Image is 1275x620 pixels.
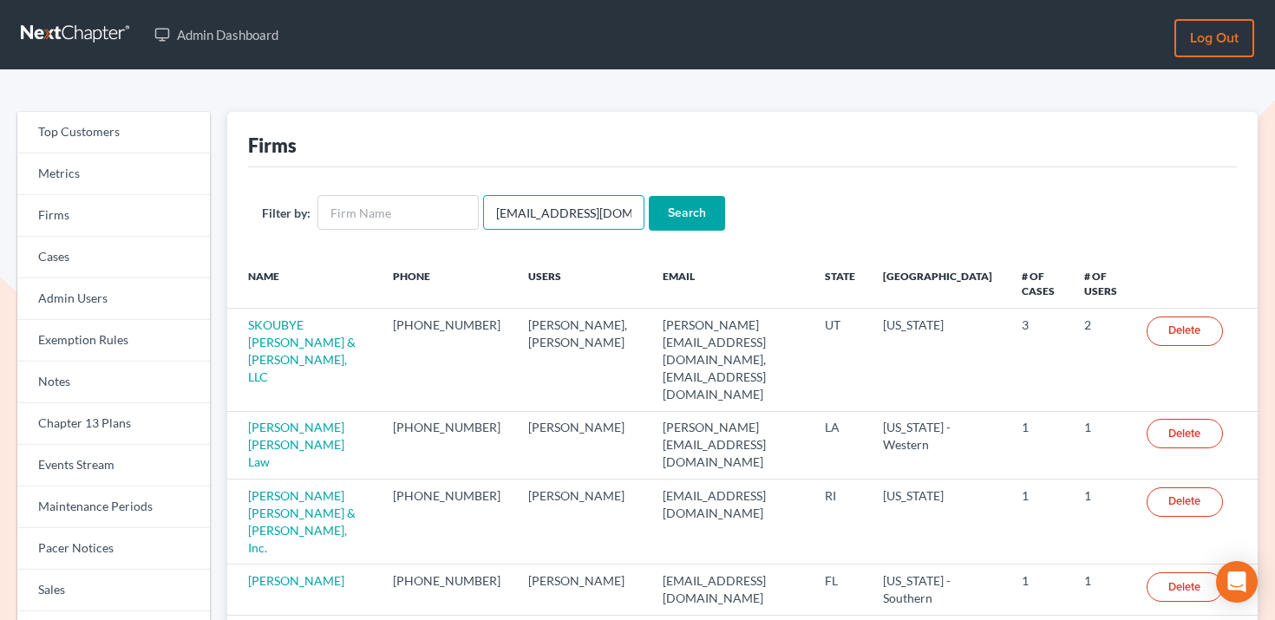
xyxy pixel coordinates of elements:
th: Name [227,258,379,309]
td: 1 [1070,480,1133,565]
td: LA [811,411,869,479]
a: [PERSON_NAME] [PERSON_NAME] & [PERSON_NAME], Inc. [248,488,356,555]
a: Metrics [17,153,210,195]
a: Exemption Rules [17,320,210,362]
a: [PERSON_NAME] [PERSON_NAME] Law [248,420,344,469]
td: 1 [1008,480,1070,565]
td: [PHONE_NUMBER] [379,480,514,565]
td: [EMAIL_ADDRESS][DOMAIN_NAME] [649,480,812,565]
td: [PHONE_NUMBER] [379,411,514,479]
a: Delete [1147,317,1223,346]
td: [US_STATE] [869,309,1007,411]
td: 1 [1008,565,1070,615]
input: Users [483,195,644,230]
a: [PERSON_NAME] [248,573,344,588]
td: FL [811,565,869,615]
th: [GEOGRAPHIC_DATA] [869,258,1007,309]
td: [PHONE_NUMBER] [379,565,514,615]
td: UT [811,309,869,411]
td: RI [811,480,869,565]
td: 2 [1070,309,1133,411]
td: 1 [1008,411,1070,479]
input: Search [649,196,725,231]
a: Delete [1147,419,1223,448]
a: SKOUBYE [PERSON_NAME] & [PERSON_NAME], LLC [248,317,356,384]
label: Filter by: [262,204,311,222]
a: Log out [1174,19,1254,57]
th: # of Users [1070,258,1133,309]
div: Open Intercom Messenger [1216,561,1258,603]
a: Notes [17,362,210,403]
a: Top Customers [17,112,210,153]
td: [PERSON_NAME][EMAIL_ADDRESS][DOMAIN_NAME], [EMAIL_ADDRESS][DOMAIN_NAME] [649,309,812,411]
a: Pacer Notices [17,528,210,570]
a: Sales [17,570,210,611]
a: Firms [17,195,210,237]
td: [PERSON_NAME][EMAIL_ADDRESS][DOMAIN_NAME] [649,411,812,479]
a: Chapter 13 Plans [17,403,210,445]
th: Users [514,258,649,309]
td: 1 [1070,411,1133,479]
td: [EMAIL_ADDRESS][DOMAIN_NAME] [649,565,812,615]
a: Delete [1147,487,1223,517]
td: 1 [1070,565,1133,615]
a: Delete [1147,572,1223,602]
td: [PHONE_NUMBER] [379,309,514,411]
td: [PERSON_NAME], [PERSON_NAME] [514,309,649,411]
td: [US_STATE] - Western [869,411,1007,479]
td: 3 [1008,309,1070,411]
td: [PERSON_NAME] [514,480,649,565]
a: Admin Users [17,278,210,320]
a: Admin Dashboard [146,19,287,50]
td: [US_STATE] [869,480,1007,565]
th: State [811,258,869,309]
a: Events Stream [17,445,210,486]
input: Firm Name [317,195,479,230]
th: # of Cases [1008,258,1070,309]
th: Email [649,258,812,309]
td: [PERSON_NAME] [514,411,649,479]
a: Cases [17,237,210,278]
div: Firms [248,133,297,158]
th: Phone [379,258,514,309]
td: [US_STATE] - Southern [869,565,1007,615]
td: [PERSON_NAME] [514,565,649,615]
a: Maintenance Periods [17,486,210,528]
